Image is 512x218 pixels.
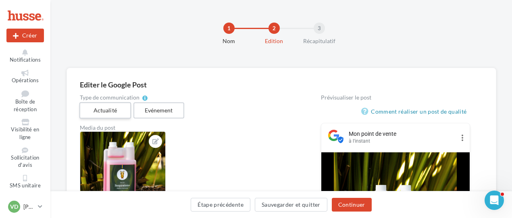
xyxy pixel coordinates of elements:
[268,23,280,34] div: 2
[349,130,455,138] div: Mon point de vente
[80,125,295,131] div: Media du post
[361,107,470,116] a: Comment réaliser un post de qualité
[11,154,39,168] span: Sollicitation d'avis
[10,56,41,63] span: Notifications
[14,99,37,113] span: Boîte de réception
[332,198,372,212] button: Continuer
[10,182,41,189] span: SMS unitaire
[314,23,325,34] div: 3
[6,29,44,42] div: Nouvelle campagne
[79,102,131,119] label: Actualité
[485,191,504,210] iframe: Intercom live chat
[191,198,250,212] button: Étape précédente
[6,29,44,42] button: Créer
[6,199,44,214] a: VD [PERSON_NAME]
[6,68,44,85] a: Opérations
[23,203,35,211] p: [PERSON_NAME]
[321,95,470,100] div: Prévisualiser le post
[6,173,44,191] a: SMS unitaire
[133,102,184,118] label: Evénement
[293,37,345,45] div: Récapitulatif
[10,203,18,211] span: VD
[6,48,44,65] button: Notifications
[11,127,39,141] span: Visibilité en ligne
[6,117,44,142] a: Visibilité en ligne
[6,145,44,170] a: Sollicitation d'avis
[255,198,327,212] button: Sauvegarder et quitter
[248,37,300,45] div: Edition
[203,37,255,45] div: Nom
[12,77,39,83] span: Opérations
[80,81,483,88] div: Editer le Google Post
[80,95,139,100] span: Type de communication
[6,88,44,114] a: Boîte de réception
[349,138,455,144] div: à l'instant
[223,23,235,34] div: 1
